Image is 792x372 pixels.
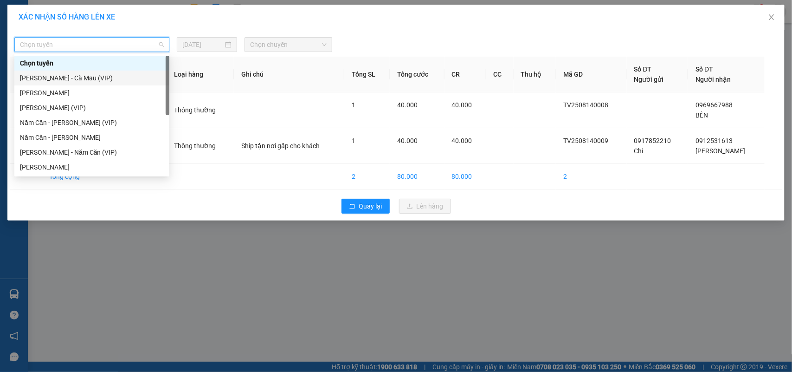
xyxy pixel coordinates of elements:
td: 80.000 [390,164,444,189]
td: 2 [10,128,42,164]
span: Số ĐT [634,65,652,73]
span: Người nhận [695,76,731,83]
span: 40.000 [452,137,472,144]
td: 2 [556,164,627,189]
th: Tổng SL [344,57,390,92]
span: Chi [634,147,644,155]
span: Ship tận nơi gấp cho khách [241,142,320,150]
span: close [768,13,775,21]
span: 1 [352,101,355,109]
div: [PERSON_NAME] - Cà Mau (VIP) [20,73,164,83]
div: Hồ Chí Minh - Năm Căn (VIP) [14,145,169,160]
span: XÁC NHẬN SỐ HÀNG LÊN XE [19,13,115,21]
span: Chọn tuyến [20,38,164,52]
span: 40.000 [452,101,472,109]
span: rollback [349,203,355,210]
th: CR [444,57,486,92]
th: Tổng cước [390,57,444,92]
span: TV2508140009 [563,137,608,144]
div: Hồ Chí Minh - Cà Mau [14,160,169,175]
th: STT [10,57,42,92]
td: Tổng cộng [42,164,105,189]
button: uploadLên hàng [399,199,451,214]
div: Chọn tuyến [14,56,169,71]
span: 40.000 [397,137,418,144]
div: Năm Căn - [PERSON_NAME] [20,132,164,143]
span: Người gửi [634,76,664,83]
span: TV2508140008 [563,101,608,109]
span: [PERSON_NAME] [695,147,745,155]
td: Thông thường [167,92,233,128]
input: 14/08/2025 [182,39,223,50]
span: Quay lại [359,201,382,211]
div: Năm Căn - Hồ Chí Minh (VIP) [14,115,169,130]
th: Ghi chú [234,57,344,92]
span: 40.000 [397,101,418,109]
div: Năm Căn - Hồ Chí Minh [14,130,169,145]
div: [PERSON_NAME] (VIP) [20,103,164,113]
th: CC [486,57,514,92]
div: [PERSON_NAME] [20,88,164,98]
span: 0917852210 [634,137,671,144]
div: [PERSON_NAME] [20,162,164,172]
td: Thông thường [167,128,233,164]
span: 0912531613 [695,137,733,144]
span: 0969667988 [695,101,733,109]
button: rollbackQuay lại [341,199,390,214]
td: 2 [344,164,390,189]
div: Hồ Chí Minh - Cà Mau (VIP) [14,71,169,85]
span: BỀN [695,111,708,119]
th: Mã GD [556,57,627,92]
span: Chọn chuyến [250,38,326,52]
div: Cà Mau - Hồ Chí Minh [14,85,169,100]
div: Chọn tuyến [20,58,164,68]
div: [PERSON_NAME] - Năm Căn (VIP) [20,147,164,157]
span: 1 [352,137,355,144]
td: 80.000 [444,164,486,189]
div: Cà Mau - Hồ Chí Minh (VIP) [14,100,169,115]
button: Close [759,5,785,31]
th: Thu hộ [514,57,556,92]
span: Số ĐT [695,65,713,73]
th: Loại hàng [167,57,233,92]
td: 1 [10,92,42,128]
div: Năm Căn - [PERSON_NAME] (VIP) [20,117,164,128]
